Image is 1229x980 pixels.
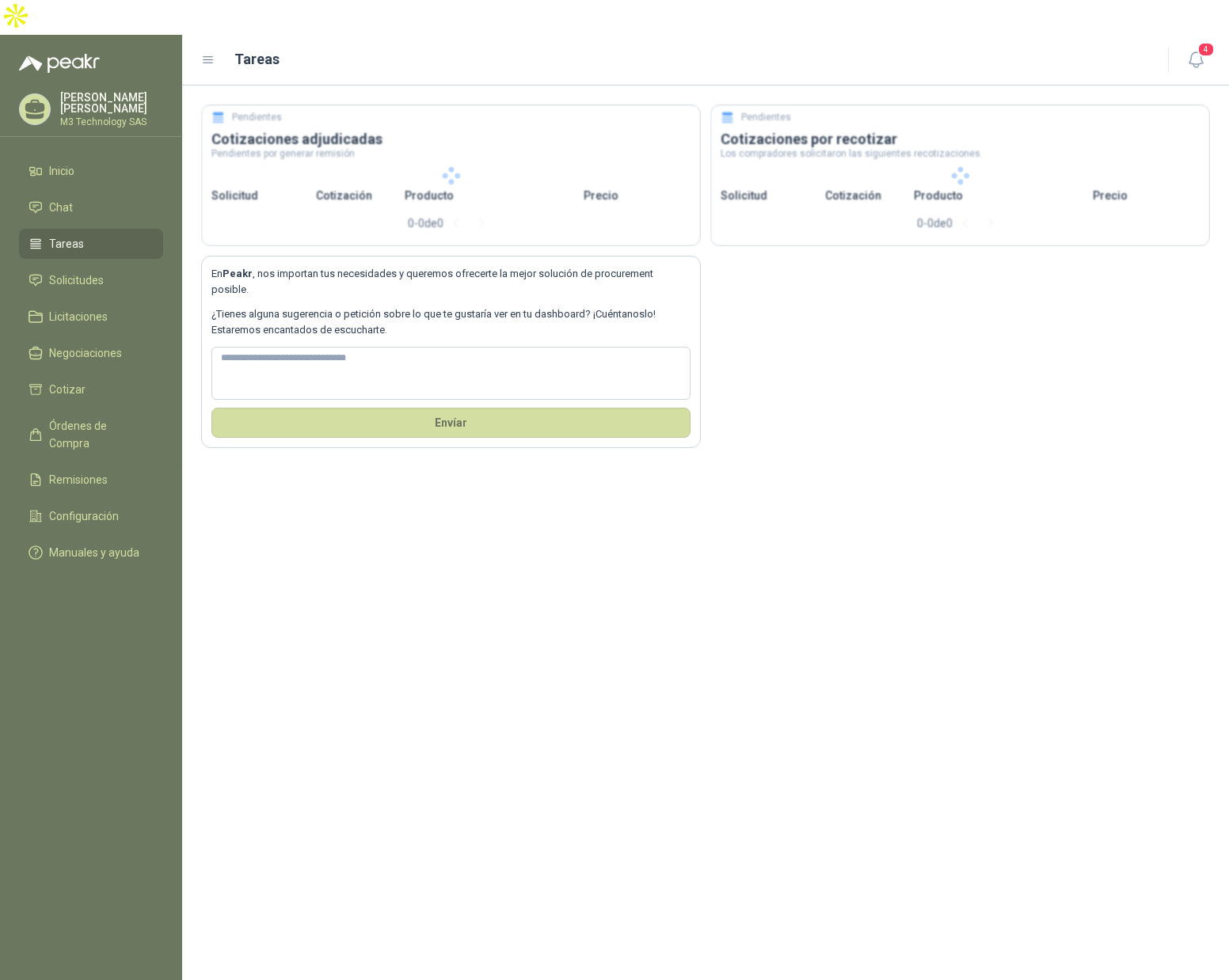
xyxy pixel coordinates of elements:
[19,465,163,495] a: Remisiones
[211,266,691,298] p: En , nos importan tus necesidades y queremos ofrecerte la mejor solución de procurement posible.
[60,92,163,114] p: [PERSON_NAME] [PERSON_NAME]
[49,471,108,488] span: Remisiones
[19,537,163,568] a: Manuales y ayuda
[19,374,163,405] a: Cotizar
[49,544,139,561] span: Manuales y ayuda
[234,48,280,70] h1: Tareas
[211,408,691,438] button: Envíar
[19,156,163,186] a: Inicio
[19,302,163,332] a: Licitaciones
[49,162,74,180] span: Inicio
[49,199,73,216] span: Chat
[19,501,163,531] a: Configuración
[223,268,253,279] b: Peakr
[49,272,104,289] span: Solicitudes
[1197,42,1215,57] span: 4
[19,265,163,295] a: Solicitudes
[60,117,163,127] p: M3 Technology SAS
[19,192,163,222] a: Chat
[19,229,163,259] a: Tareas
[49,381,86,398] span: Cotizar
[19,411,163,458] a: Órdenes de Compra
[49,308,108,325] span: Licitaciones
[49,344,122,362] span: Negociaciones
[19,54,100,73] img: Logo peakr
[19,338,163,368] a: Negociaciones
[49,417,148,452] span: Órdenes de Compra
[1181,46,1210,74] button: 4
[49,507,119,525] span: Configuración
[49,235,84,253] span: Tareas
[211,306,691,339] p: ¿Tienes alguna sugerencia o petición sobre lo que te gustaría ver en tu dashboard? ¡Cuéntanoslo! ...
